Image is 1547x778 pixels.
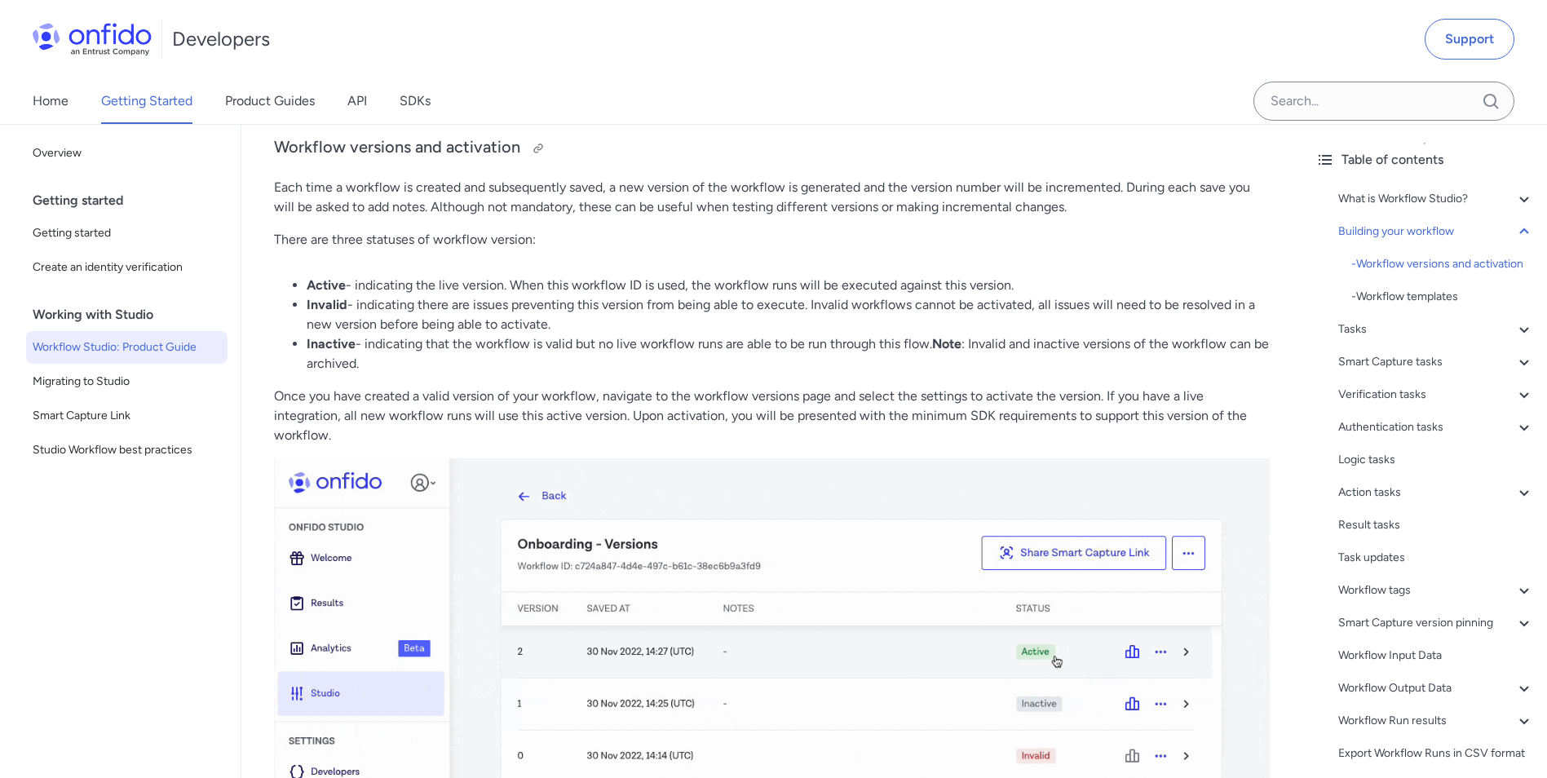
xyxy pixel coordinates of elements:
div: Getting started [33,184,234,217]
a: Smart Capture version pinning [1338,613,1534,633]
div: - Workflow templates [1351,287,1534,307]
a: Logic tasks [1338,450,1534,470]
a: Workflow tags [1338,581,1534,600]
span: Smart Capture Link [33,406,221,426]
img: Onfido Logo [33,23,152,55]
a: Studio Workflow best practices [26,434,228,466]
a: Support [1425,19,1514,60]
a: What is Workflow Studio? [1338,189,1534,209]
a: Task updates [1338,548,1534,568]
a: Smart Capture tasks [1338,352,1534,372]
a: Building your workflow [1338,222,1534,241]
a: Workflow Studio: Product Guide [26,331,228,364]
a: Getting started [26,217,228,250]
span: Overview [33,144,221,163]
a: Overview [26,137,228,170]
span: Migrating to Studio [33,372,221,391]
p: There are three statuses of workflow version: [274,230,1270,250]
a: Migrating to Studio [26,365,228,398]
a: Action tasks [1338,483,1534,502]
a: -Workflow templates [1351,287,1534,307]
h1: Developers [172,26,270,52]
a: -Workflow versions and activation [1351,254,1534,274]
a: Workflow Input Data [1338,646,1534,665]
strong: Invalid [307,297,347,312]
div: - Workflow versions and activation [1351,254,1534,274]
div: Working with Studio [33,298,234,331]
a: Product Guides [225,78,315,124]
a: Workflow Output Data [1338,679,1534,698]
a: Getting Started [101,78,192,124]
span: Studio Workflow best practices [33,440,221,460]
span: Getting started [33,223,221,243]
a: SDKs [400,78,431,124]
span: Workflow Studio: Product Guide [33,338,221,357]
a: Authentication tasks [1338,418,1534,437]
p: Once you have created a valid version of your workflow, navigate to the workflow versions page an... [274,387,1270,445]
a: Result tasks [1338,515,1534,535]
h3: Workflow versions and activation [274,135,1270,161]
a: Workflow Run results [1338,711,1534,731]
strong: Note [932,336,961,351]
a: Smart Capture Link [26,400,228,432]
li: - indicating there are issues preventing this version from being able to execute. Invalid workflo... [307,295,1270,334]
a: Verification tasks [1338,385,1534,404]
a: API [347,78,367,124]
div: Table of contents [1315,150,1534,170]
span: Create an identity verification [33,258,221,277]
li: - indicating that the workflow is valid but no live workflow runs are able to be run through this... [307,334,1270,374]
a: Create an identity verification [26,251,228,284]
a: Home [33,78,69,124]
strong: Active [307,277,346,293]
li: - indicating the live version. When this workflow ID is used, the workflow runs will be executed ... [307,276,1270,295]
input: Onfido search input field [1253,82,1514,121]
a: Tasks [1338,320,1534,339]
a: Export Workflow Runs in CSV format [1338,744,1534,763]
strong: Inactive [307,336,356,351]
p: Each time a workflow is created and subsequently saved, a new version of the workflow is generate... [274,178,1270,217]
